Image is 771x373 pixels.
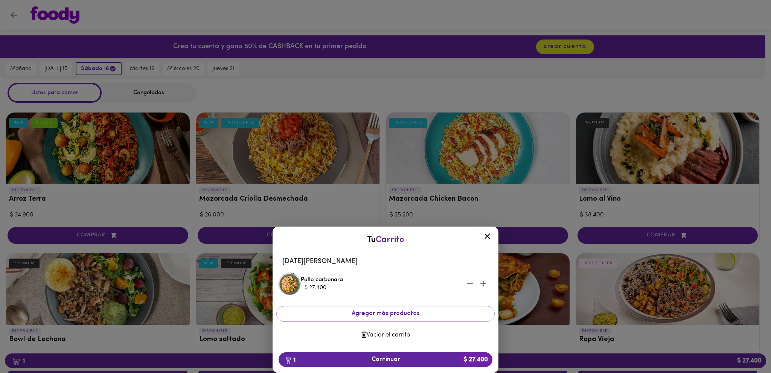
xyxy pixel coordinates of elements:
button: 1Continuar$ 27.400 [279,352,492,367]
span: Continuar [285,356,486,363]
b: $ 27.400 [459,352,492,367]
b: 1 [281,355,300,365]
img: cart.png [285,356,291,364]
div: Tu [280,234,491,246]
button: Agregar más productos [276,306,495,321]
img: Pollo carbonara [278,273,301,295]
iframe: Messagebird Livechat Widget [727,329,763,365]
span: Vaciar el carrito [282,332,489,339]
div: $ 27.400 [305,284,455,292]
span: Agregar más productos [283,310,488,317]
span: Carrito [376,236,404,244]
div: Pollo carbonara [301,276,493,292]
button: Vaciar el carrito [276,328,495,343]
li: [DATE][PERSON_NAME] [276,253,495,271]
